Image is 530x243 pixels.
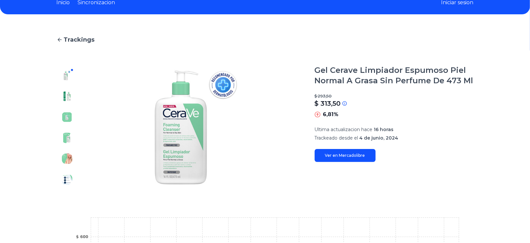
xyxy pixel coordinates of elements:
[315,94,474,99] p: $ 293,50
[315,135,358,141] span: Trackeado desde el
[360,135,398,141] span: 4 de junio, 2024
[62,133,72,143] img: Gel Cerave Limpiador Espumoso Piel Normal A Grasa Sin Perfume De 473 Ml
[57,35,474,44] a: Trackings
[62,154,72,164] img: Gel Cerave Limpiador Espumoso Piel Normal A Grasa Sin Perfume De 473 Ml
[62,91,72,101] img: Gel Cerave Limpiador Espumoso Piel Normal A Grasa Sin Perfume De 473 Ml
[64,35,95,44] span: Trackings
[315,149,376,162] a: Ver en Mercadolibre
[91,65,302,190] img: Gel Cerave Limpiador Espumoso Piel Normal A Grasa Sin Perfume De 473 Ml
[62,112,72,122] img: Gel Cerave Limpiador Espumoso Piel Normal A Grasa Sin Perfume De 473 Ml
[374,127,394,132] span: 16 horas
[76,235,88,239] tspan: $ 600
[315,127,373,132] span: Ultima actualizacion hace
[315,65,474,86] h1: Gel Cerave Limpiador Espumoso Piel Normal A Grasa Sin Perfume De 473 Ml
[323,111,339,118] p: 6,81%
[62,70,72,81] img: Gel Cerave Limpiador Espumoso Piel Normal A Grasa Sin Perfume De 473 Ml
[62,174,72,185] img: Gel Cerave Limpiador Espumoso Piel Normal A Grasa Sin Perfume De 473 Ml
[315,99,341,108] p: $ 313,50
